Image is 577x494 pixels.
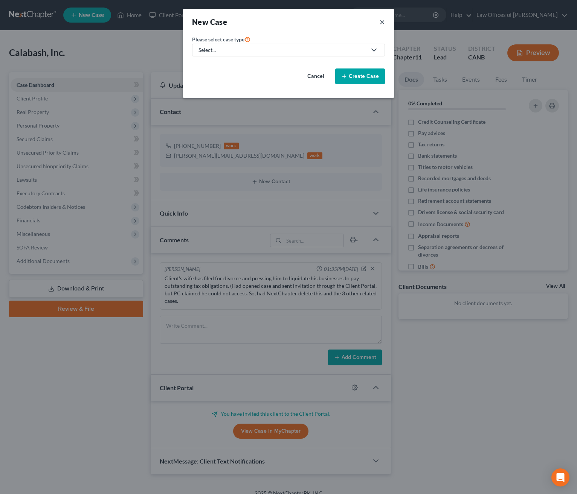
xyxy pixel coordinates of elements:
div: Open Intercom Messenger [551,468,569,486]
strong: New Case [192,17,227,26]
div: Select... [198,46,366,54]
button: × [380,17,385,27]
span: Please select case type [192,36,244,43]
button: Cancel [299,69,332,84]
button: Create Case [335,68,385,84]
